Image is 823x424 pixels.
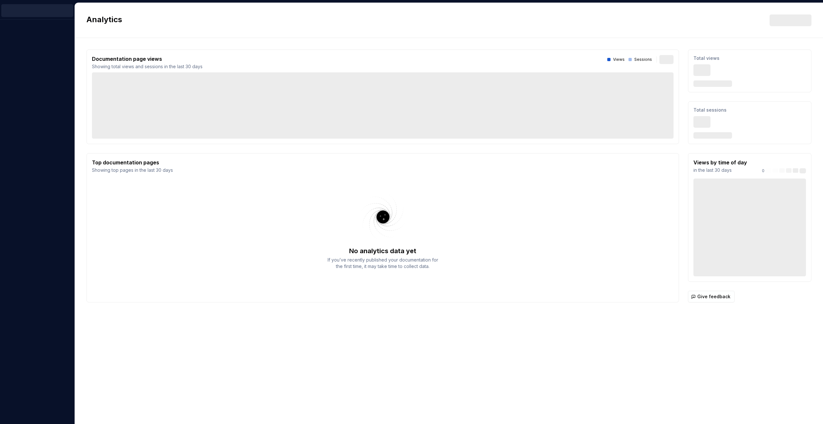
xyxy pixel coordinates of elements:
p: Top documentation pages [92,159,173,166]
p: Total views [693,55,806,61]
p: Showing top pages in the last 30 days [92,167,173,173]
p: Views [613,57,625,62]
p: Sessions [634,57,652,62]
div: No analytics data yet [349,246,416,255]
span: Give feedback [697,293,730,300]
div: If you’ve recently published your documentation for the first time, it may take time to collect d... [325,257,441,270]
button: Give feedback [688,291,735,302]
h2: Analytics [86,14,759,25]
p: in the last 30 days [693,167,747,173]
p: Showing total views and sessions in the last 30 days [92,63,203,70]
p: Documentation page views [92,55,203,63]
p: 0 [762,168,764,173]
p: Total sessions [693,107,806,113]
p: Views by time of day [693,159,747,166]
